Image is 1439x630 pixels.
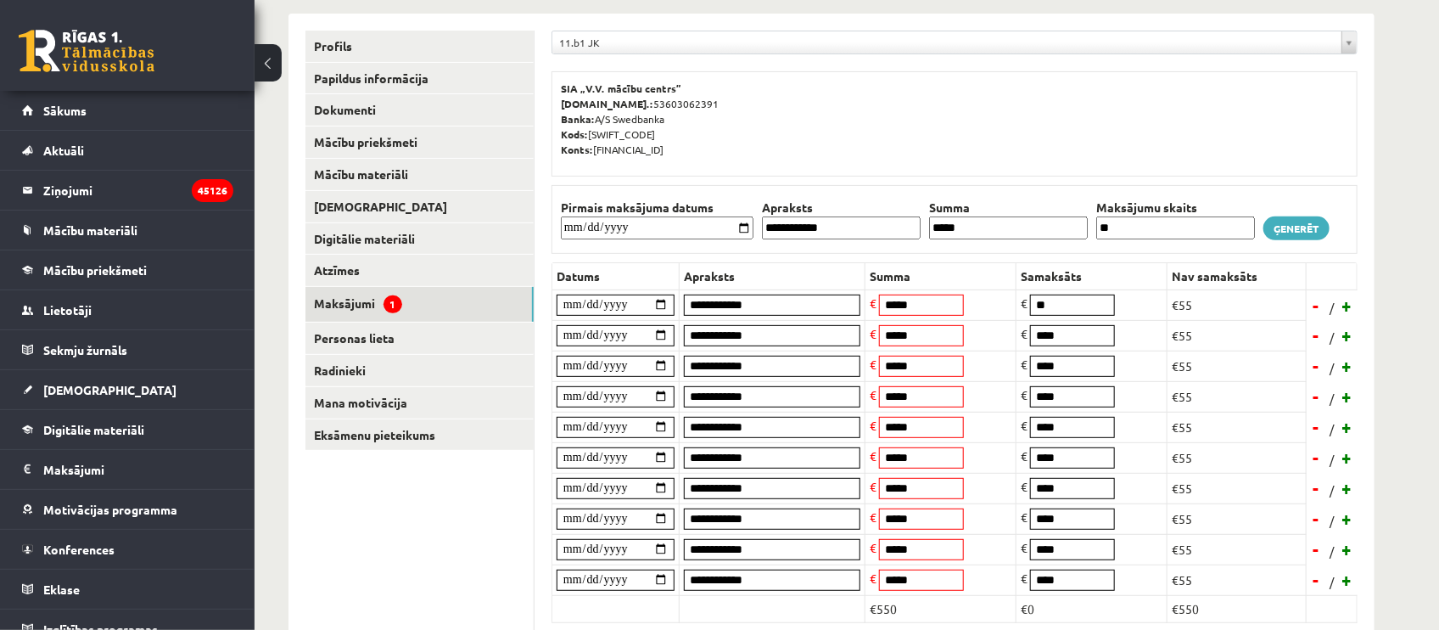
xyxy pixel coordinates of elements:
span: € [1021,326,1027,341]
a: Atzīmes [305,255,534,286]
th: Pirmais maksājuma datums [557,199,758,217]
span: 1 [384,295,402,313]
a: Papildus informācija [305,63,534,94]
span: / [1328,420,1336,438]
td: €55 [1167,442,1307,473]
legend: Maksājumi [43,450,233,489]
span: / [1328,329,1336,346]
a: Profils [305,31,534,62]
a: Sekmju žurnāls [22,330,233,369]
span: / [1328,299,1336,317]
i: 45126 [192,179,233,202]
a: Eklase [22,570,233,609]
span: / [1328,451,1336,469]
a: Mācību materiāli [305,159,534,190]
td: €55 [1167,320,1307,351]
span: € [1021,387,1027,402]
span: € [870,387,876,402]
a: Ģenerēt [1263,217,1330,240]
span: / [1328,543,1336,560]
span: € [870,479,876,494]
span: Sākums [43,103,87,118]
th: Nav samaksāts [1167,262,1307,290]
a: Personas lieta [305,323,534,354]
b: SIA „V.V. mācību centrs” [561,82,682,95]
td: €55 [1167,565,1307,595]
b: [DOMAIN_NAME].: [561,97,653,110]
a: [DEMOGRAPHIC_DATA] [22,370,233,409]
a: Konferences [22,530,233,569]
b: Banka: [561,112,595,126]
span: € [870,540,876,555]
td: €0 [1016,595,1167,622]
td: €55 [1167,473,1307,503]
span: € [870,295,876,311]
b: Konts: [561,143,593,156]
a: Radinieki [305,355,534,386]
th: Apraksts [680,262,865,290]
a: + [1339,445,1356,470]
span: / [1328,481,1336,499]
span: € [1021,540,1027,555]
a: - [1308,353,1325,379]
a: - [1308,414,1325,440]
span: Mācību materiāli [43,222,137,238]
a: Mācību materiāli [22,211,233,250]
th: Summa [925,199,1092,217]
span: Sekmju žurnāls [43,342,127,357]
a: Dokumenti [305,94,534,126]
a: Mācību priekšmeti [305,127,534,158]
a: + [1339,384,1356,409]
td: €55 [1167,412,1307,442]
th: Samaksāts [1016,262,1167,290]
td: €55 [1167,381,1307,412]
span: € [1021,571,1027,586]
td: €550 [1167,595,1307,622]
span: € [1021,357,1027,372]
a: + [1339,293,1356,318]
a: + [1339,567,1356,593]
a: Lietotāji [22,290,233,329]
a: - [1308,475,1325,501]
span: 11.b1 JK [559,31,1335,53]
th: Datums [552,262,680,290]
a: - [1308,323,1325,348]
td: €55 [1167,290,1307,320]
span: Konferences [43,542,115,557]
p: 53603062391 A/S Swedbanka [SWIFT_CODE] [FINANCIAL_ID] [561,81,1348,157]
a: + [1339,353,1356,379]
a: - [1308,293,1325,318]
span: € [1021,418,1027,433]
a: Aktuāli [22,131,233,170]
span: € [870,509,876,525]
a: + [1339,414,1356,440]
th: Summa [865,262,1016,290]
a: - [1308,445,1325,470]
a: Sākums [22,91,233,130]
a: Digitālie materiāli [305,223,534,255]
th: Maksājumu skaits [1092,199,1259,217]
a: Maksājumi [22,450,233,489]
span: / [1328,359,1336,377]
a: + [1339,323,1356,348]
td: €55 [1167,534,1307,565]
span: / [1328,512,1336,530]
legend: Ziņojumi [43,171,233,210]
a: 11.b1 JK [552,31,1357,53]
span: / [1328,390,1336,408]
td: €55 [1167,503,1307,534]
a: Motivācijas programma [22,490,233,529]
a: Ziņojumi45126 [22,171,233,210]
span: € [1021,295,1027,311]
span: Lietotāji [43,302,92,318]
span: € [870,326,876,341]
span: Eklase [43,582,80,597]
a: + [1339,537,1356,562]
span: Mācību priekšmeti [43,262,147,278]
a: - [1308,567,1325,593]
span: Aktuāli [43,143,84,158]
b: Kods: [561,127,588,141]
a: Rīgas 1. Tālmācības vidusskola [19,30,154,72]
a: Digitālie materiāli [22,410,233,449]
a: - [1308,506,1325,532]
